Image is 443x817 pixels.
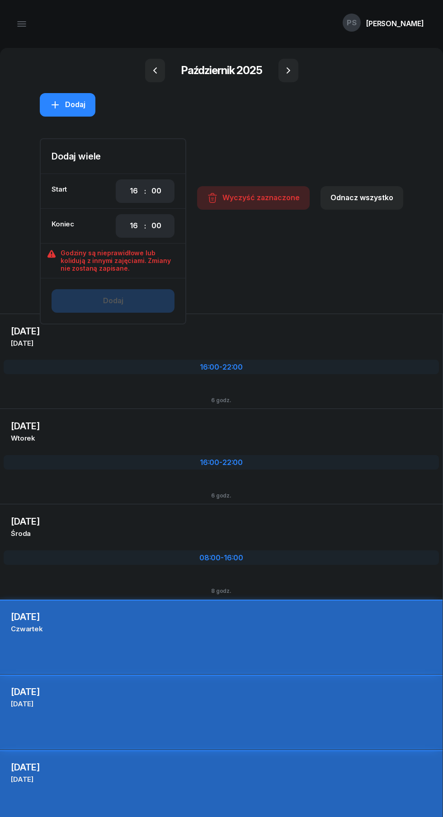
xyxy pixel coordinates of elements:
div: Dodaj [50,99,85,111]
div: [PERSON_NAME] [366,20,424,27]
button: Dodaj [40,93,95,117]
button: Wyczyść zaznaczone [197,186,310,210]
span: czwartek [11,624,43,633]
div: Godziny są nieprawidłowe lub kolidują z innymi zajęciami. Zmiany nie zostaną zapisane. [41,243,185,278]
span: [DATE] [11,775,33,784]
div: Odnacz wszystko [330,192,393,204]
button: Odnacz wszystko [320,186,403,210]
div: Dodaj wiele [41,139,185,174]
div: [DATE] [11,686,432,698]
div: [DATE] [11,761,432,774]
span: [DATE] [11,700,33,708]
div: Wyczyść zaznaczone [207,192,300,204]
div: [DATE] [11,610,432,623]
h2: październik 2025 [181,63,262,78]
div: : [144,186,146,197]
span: PS [347,19,357,27]
span: środa [11,529,31,538]
div: : [144,221,146,231]
div: [DATE] [11,515,432,528]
